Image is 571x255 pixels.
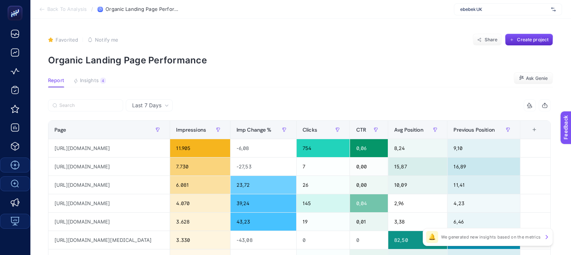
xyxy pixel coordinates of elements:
img: svg%3e [551,6,556,13]
div: [URL][DOMAIN_NAME] [48,194,170,212]
div: 3,38 [388,213,447,231]
div: 7 items selected [526,127,532,143]
input: Search [59,103,119,108]
button: Notify me [87,37,118,43]
div: 15,87 [388,157,447,175]
div: 19 [297,213,350,231]
button: Favorited [48,37,78,43]
div: [URL][DOMAIN_NAME] [48,139,170,157]
span: Feedback [5,2,29,8]
div: 11,41 [447,176,520,194]
div: -27,53 [231,157,296,175]
div: 16,89 [447,157,520,175]
div: 4,23 [447,194,520,212]
span: Insights [80,78,99,84]
span: Avg Position [394,127,423,133]
div: 82,50 [388,231,447,249]
button: Ask Genie [514,72,553,84]
div: -43,08 [231,231,296,249]
span: Imp Change % [237,127,272,133]
div: 39,24 [231,194,296,212]
div: 26 [297,176,350,194]
div: 4 [100,78,106,84]
div: 3.628 [170,213,230,231]
div: 10,09 [388,176,447,194]
div: 4.070 [170,194,230,212]
span: Clicks [303,127,317,133]
div: 43,23 [231,213,296,231]
div: 23,72 [231,176,296,194]
div: 0,06 [350,139,387,157]
span: ebebek UK [460,6,548,12]
div: + [527,127,541,133]
div: 🔔 [426,231,438,243]
div: 3.330 [170,231,230,249]
span: Share [485,37,498,43]
button: Create project [505,34,553,46]
div: 0,04 [350,194,387,212]
span: Page [54,127,66,133]
span: CTR [356,127,366,133]
div: 11.905 [170,139,230,157]
div: 0,00 [350,157,387,175]
span: Organic Landing Page Performance [105,6,181,12]
div: 0,00 [350,176,387,194]
span: Favorited [56,37,78,43]
span: Previous Position [453,127,494,133]
span: / [91,6,93,12]
div: 6.081 [170,176,230,194]
span: Notify me [95,37,118,43]
span: Report [48,78,64,84]
div: 0,01 [350,213,387,231]
p: Organic Landing Page Performance [48,55,553,66]
div: 0 [350,231,387,249]
div: [URL][DOMAIN_NAME] [48,213,170,231]
button: Share [473,34,502,46]
span: Create project [517,37,548,43]
div: [URL][DOMAIN_NAME][MEDICAL_DATA] [48,231,170,249]
div: 2,96 [388,194,447,212]
div: 0 [297,231,350,249]
div: 6,46 [447,213,520,231]
div: 754 [297,139,350,157]
div: 145 [297,194,350,212]
div: 8,24 [388,139,447,157]
div: 7 [297,157,350,175]
div: 9,10 [447,139,520,157]
span: Last 7 Days [132,102,161,109]
div: -6,08 [231,139,296,157]
p: We generated new insights based on the metrics [441,234,541,240]
span: Impressions [176,127,206,133]
div: 7.730 [170,157,230,175]
div: [URL][DOMAIN_NAME] [48,157,170,175]
span: Back To Analysis [47,6,87,12]
span: Ask Genie [526,75,548,81]
div: [URL][DOMAIN_NAME] [48,176,170,194]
